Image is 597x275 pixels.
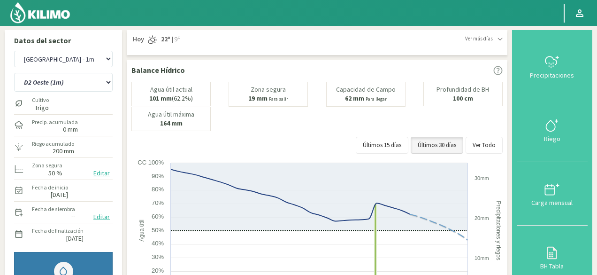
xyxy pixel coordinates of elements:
button: Precipitaciones [517,35,588,98]
label: 0 mm [63,126,78,133]
span: 9º [173,35,180,44]
div: Precipitaciones [520,72,585,79]
label: Zona segura [32,161,62,170]
text: 30% [152,253,164,260]
b: 100 cm [453,94,473,102]
label: [DATE] [51,192,68,198]
span: Hoy [131,35,144,44]
text: 20mm [475,215,489,221]
p: Agua útil máxima [148,111,194,118]
img: Kilimo [9,1,71,24]
button: Últimos 15 días [356,137,408,154]
p: Datos del sector [14,35,113,46]
p: (62.2%) [149,95,193,102]
p: Agua útil actual [150,86,192,93]
button: Riego [517,98,588,162]
b: 164 mm [160,119,183,127]
text: 80% [152,186,164,193]
text: 70% [152,199,164,206]
span: Ver más días [465,35,493,43]
b: 19 mm [248,94,268,102]
text: 60% [152,213,164,220]
text: 30mm [475,175,489,181]
small: Para llegar [366,96,387,102]
text: Precipitaciones y riegos [495,201,502,260]
text: Agua útil [138,220,145,242]
text: 50% [152,227,164,234]
p: Profundidad de BH [436,86,489,93]
text: 20% [152,267,164,274]
label: Riego acumulado [32,140,74,148]
b: 62 mm [345,94,364,102]
small: Para salir [269,96,288,102]
button: Ver Todo [466,137,503,154]
strong: 22º [161,35,170,43]
text: 10mm [475,255,489,261]
label: [DATE] [66,236,84,242]
div: Riego [520,135,585,142]
div: Carga mensual [520,199,585,206]
button: Últimos 30 días [411,137,463,154]
label: -- [71,213,75,220]
p: Balance Hídrico [131,64,185,76]
p: Zona segura [251,86,286,93]
button: Editar [91,212,113,222]
button: Carga mensual [517,162,588,226]
text: 90% [152,173,164,180]
b: 101 mm [149,94,172,102]
label: Fecha de siembra [32,205,75,213]
label: Fecha de inicio [32,183,68,192]
label: 50 % [48,170,62,176]
text: 40% [152,240,164,247]
label: Fecha de finalización [32,227,84,235]
label: Trigo [32,105,49,111]
label: Cultivo [32,96,49,104]
span: | [172,35,173,44]
label: 200 mm [53,148,74,154]
div: BH Tabla [520,263,585,269]
p: Capacidad de Campo [336,86,396,93]
text: CC 100% [138,159,164,166]
label: Precip. acumulada [32,118,78,126]
button: Editar [91,168,113,179]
